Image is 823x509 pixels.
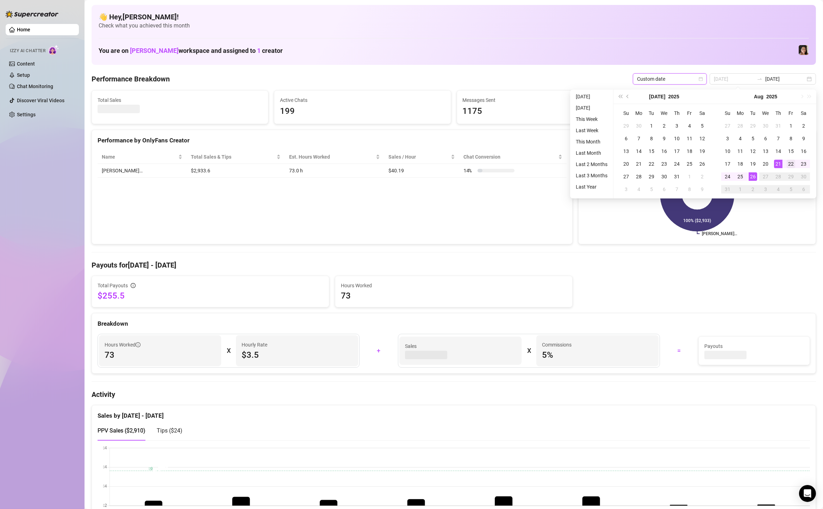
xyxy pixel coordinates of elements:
[660,122,668,130] div: 2
[787,134,795,143] div: 8
[673,172,681,181] div: 31
[766,90,777,104] button: Choose a year
[99,22,809,30] span: Check what you achieved this month
[685,172,694,181] div: 1
[774,122,783,130] div: 31
[573,160,610,168] li: Last 2 Months
[671,183,683,196] td: 2025-08-07
[289,153,374,161] div: Est. Hours Worked
[616,90,624,104] button: Last year (Control + left)
[645,107,658,119] th: Tu
[17,98,64,103] a: Discover Viral Videos
[17,61,35,67] a: Content
[723,134,732,143] div: 3
[749,147,757,155] div: 12
[92,260,816,270] h4: Payouts for [DATE] - [DATE]
[17,72,30,78] a: Setup
[797,107,810,119] th: Sa
[774,185,783,194] div: 4
[647,147,656,155] div: 15
[98,136,567,145] div: Performance by OnlyFans Creator
[683,107,696,119] th: Fr
[749,160,757,168] div: 19
[98,96,262,104] span: Total Sales
[787,147,795,155] div: 15
[757,76,762,82] span: to
[761,185,770,194] div: 3
[704,342,804,350] span: Payouts
[671,107,683,119] th: Th
[632,107,645,119] th: Mo
[723,160,732,168] div: 17
[683,119,696,132] td: 2025-07-04
[747,183,759,196] td: 2025-09-02
[573,149,610,157] li: Last Month
[649,90,665,104] button: Choose a month
[6,11,58,18] img: logo-BBDzfeDw.svg
[774,147,783,155] div: 14
[671,170,683,183] td: 2025-07-31
[698,172,706,181] div: 2
[622,122,630,130] div: 29
[187,150,285,164] th: Total Sales & Tips
[797,119,810,132] td: 2025-08-02
[685,122,694,130] div: 4
[624,90,632,104] button: Previous month (PageUp)
[632,170,645,183] td: 2025-07-28
[98,150,187,164] th: Name
[635,122,643,130] div: 30
[747,145,759,158] td: 2025-08-12
[632,119,645,132] td: 2025-06-30
[702,231,737,236] text: [PERSON_NAME]…
[685,147,694,155] div: 18
[671,119,683,132] td: 2025-07-03
[698,134,706,143] div: 12
[698,160,706,168] div: 26
[761,160,770,168] div: 20
[671,145,683,158] td: 2025-07-17
[632,158,645,170] td: 2025-07-21
[632,183,645,196] td: 2025-08-04
[573,137,610,146] li: This Month
[647,134,656,143] div: 8
[645,170,658,183] td: 2025-07-29
[463,153,557,161] span: Chat Conversion
[341,282,567,289] span: Hours Worked
[622,185,630,194] div: 3
[759,145,772,158] td: 2025-08-13
[723,185,732,194] div: 31
[187,164,285,178] td: $2,933.6
[573,115,610,123] li: This Week
[105,349,216,361] span: 73
[136,342,141,347] span: info-circle
[98,405,810,421] div: Sales by [DATE] - [DATE]
[736,185,744,194] div: 1
[772,170,785,183] td: 2025-08-28
[647,122,656,130] div: 1
[736,122,744,130] div: 28
[749,172,757,181] div: 26
[772,183,785,196] td: 2025-09-04
[683,183,696,196] td: 2025-08-08
[635,172,643,181] div: 28
[787,122,795,130] div: 1
[799,134,808,143] div: 9
[573,171,610,180] li: Last 3 Months
[785,145,797,158] td: 2025-08-15
[787,160,795,168] div: 22
[542,349,653,361] span: 5 %
[736,160,744,168] div: 18
[774,172,783,181] div: 28
[749,185,757,194] div: 2
[772,132,785,145] td: 2025-08-07
[683,132,696,145] td: 2025-07-11
[698,147,706,155] div: 19
[527,345,531,356] div: X
[736,147,744,155] div: 11
[257,47,261,54] span: 1
[637,74,703,84] span: Custom date
[573,183,610,191] li: Last Year
[721,145,734,158] td: 2025-08-10
[785,119,797,132] td: 2025-08-01
[736,172,744,181] div: 25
